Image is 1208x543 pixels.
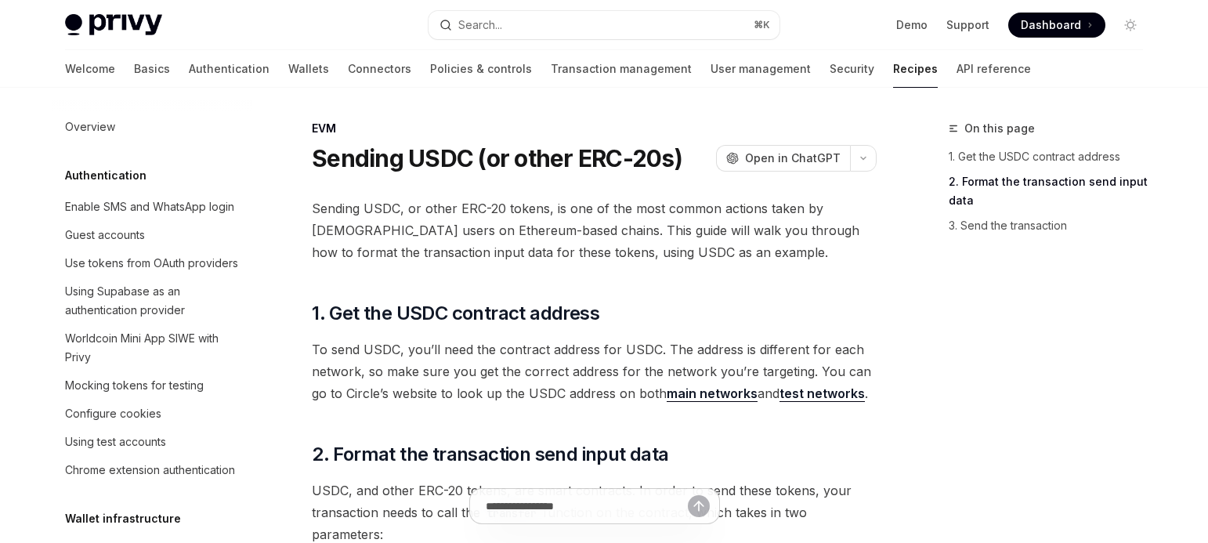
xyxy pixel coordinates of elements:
a: Basics [134,50,170,88]
span: 1. Get the USDC contract address [312,301,599,326]
a: 3. Send the transaction [949,213,1156,238]
div: Use tokens from OAuth providers [65,254,238,273]
span: Open in ChatGPT [745,150,841,166]
a: Welcome [65,50,115,88]
a: Policies & controls [430,50,532,88]
a: Worldcoin Mini App SIWE with Privy [52,324,253,371]
a: Enable SMS and WhatsApp login [52,193,253,221]
a: main networks [667,386,758,402]
a: 2. Format the transaction send input data [949,169,1156,213]
span: To send USDC, you’ll need the contract address for USDC. The address is different for each networ... [312,338,877,404]
h5: Wallet infrastructure [65,509,181,528]
span: ⌘ K [754,19,770,31]
h5: Authentication [65,166,146,185]
a: Using Supabase as an authentication provider [52,277,253,324]
div: Overview [65,118,115,136]
a: Chrome extension authentication [52,456,253,484]
div: Enable SMS and WhatsApp login [65,197,234,216]
div: Using Supabase as an authentication provider [65,282,244,320]
a: Transaction management [551,50,692,88]
a: Overview [52,113,253,141]
a: Support [946,17,989,33]
a: Wallets [288,50,329,88]
button: Toggle dark mode [1118,13,1143,38]
span: Dashboard [1021,17,1081,33]
a: Authentication [189,50,269,88]
div: Using test accounts [65,433,166,451]
div: EVM [312,121,877,136]
a: Dashboard [1008,13,1105,38]
button: Send message [688,495,710,517]
h1: Sending USDC (or other ERC-20s) [312,144,682,172]
div: Configure cookies [65,404,161,423]
div: Mocking tokens for testing [65,376,204,395]
span: 2. Format the transaction send input data [312,442,668,467]
button: Open in ChatGPT [716,145,850,172]
div: Guest accounts [65,226,145,244]
a: Configure cookies [52,400,253,428]
a: Use tokens from OAuth providers [52,249,253,277]
div: Worldcoin Mini App SIWE with Privy [65,329,244,367]
div: Chrome extension authentication [65,461,235,480]
a: Using test accounts [52,428,253,456]
a: Security [830,50,874,88]
a: User management [711,50,811,88]
button: Open search [429,11,779,39]
span: Sending USDC, or other ERC-20 tokens, is one of the most common actions taken by [DEMOGRAPHIC_DAT... [312,197,877,263]
a: Mocking tokens for testing [52,371,253,400]
a: Guest accounts [52,221,253,249]
a: 1. Get the USDC contract address [949,144,1156,169]
a: Recipes [893,50,938,88]
div: Search... [458,16,502,34]
img: light logo [65,14,162,36]
input: Ask a question... [486,489,688,523]
a: API reference [957,50,1031,88]
span: On this page [964,119,1035,138]
a: Demo [896,17,928,33]
a: Connectors [348,50,411,88]
a: test networks [779,386,865,402]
